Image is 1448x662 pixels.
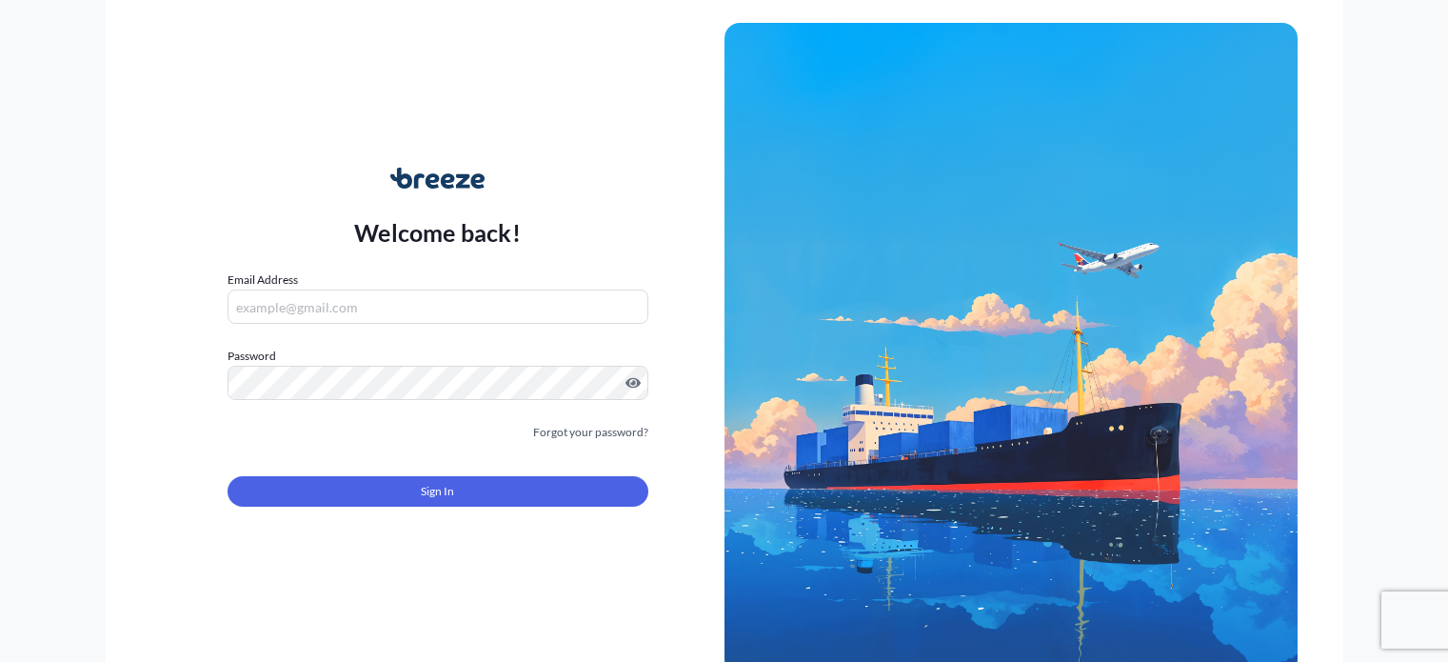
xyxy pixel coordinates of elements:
button: Sign In [228,476,648,507]
label: Email Address [228,271,298,290]
a: Forgot your password? [533,423,648,442]
span: Sign In [421,482,454,501]
label: Password [228,347,648,366]
p: Welcome back! [354,217,521,248]
button: Show password [625,375,641,391]
input: example@gmail.com [228,290,648,324]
